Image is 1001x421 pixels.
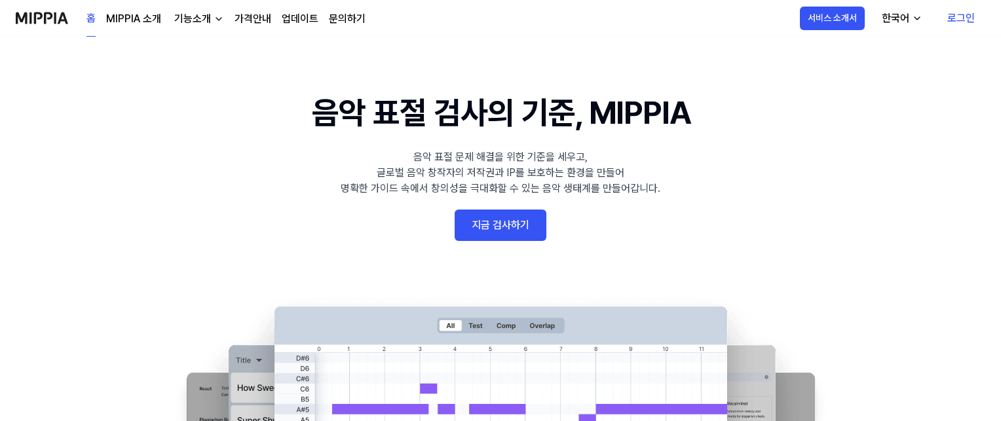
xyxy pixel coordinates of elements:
[329,11,366,27] a: 문의하기
[800,7,865,30] button: 서비스 소개서
[172,11,214,27] div: 기능소개
[282,11,318,27] a: 업데이트
[312,89,690,136] h1: 음악 표절 검사의 기준, MIPPIA
[879,10,912,26] div: 한국어
[871,5,930,31] button: 한국어
[172,11,224,27] button: 기능소개
[86,1,96,37] a: 홈
[106,11,161,27] a: MIPPIA 소개
[235,11,271,27] a: 가격안내
[214,14,224,24] img: down
[455,210,546,241] a: 지금 검사하기
[341,149,660,196] div: 음악 표절 문제 해결을 위한 기준을 세우고, 글로벌 음악 창작자의 저작권과 IP를 보호하는 환경을 만들어 명확한 가이드 속에서 창의성을 극대화할 수 있는 음악 생태계를 만들어...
